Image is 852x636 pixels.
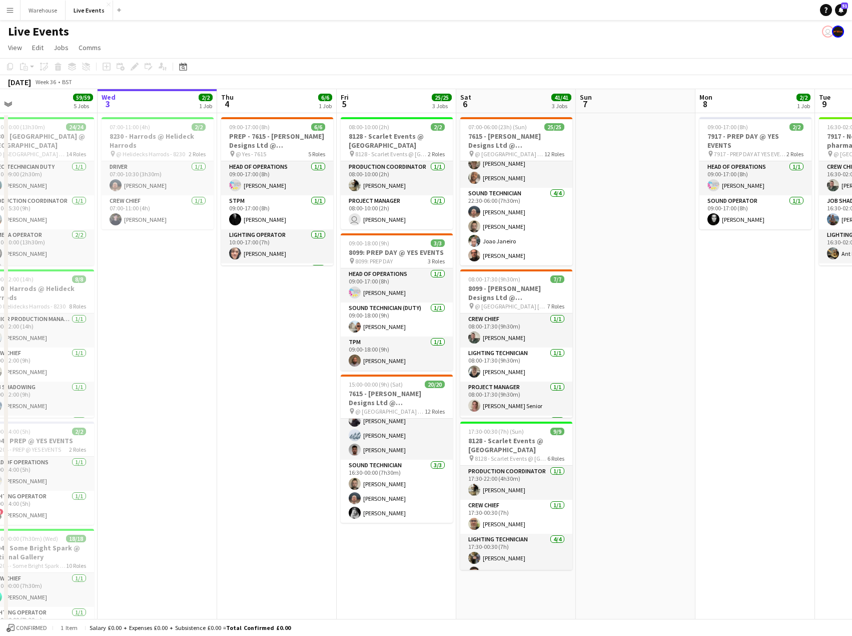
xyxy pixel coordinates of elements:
a: 51 [835,4,847,16]
span: Jobs [54,43,69,52]
span: Week 36 [33,78,58,86]
span: View [8,43,22,52]
h1: Live Events [8,24,69,39]
span: 1 item [57,624,81,631]
a: View [4,41,26,54]
a: Jobs [50,41,73,54]
a: Comms [75,41,105,54]
span: 51 [841,3,848,9]
span: Comms [79,43,101,52]
a: Edit [28,41,48,54]
span: Edit [32,43,44,52]
app-user-avatar: Production Managers [832,26,844,38]
app-user-avatar: Technical Department [822,26,834,38]
span: Total Confirmed £0.00 [226,624,291,631]
button: Live Events [66,1,113,20]
div: [DATE] [8,77,31,87]
button: Warehouse [21,1,66,20]
div: Salary £0.00 + Expenses £0.00 + Subsistence £0.00 = [90,624,291,631]
span: Confirmed [16,624,47,631]
div: BST [62,78,72,86]
button: Confirmed [5,622,49,633]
